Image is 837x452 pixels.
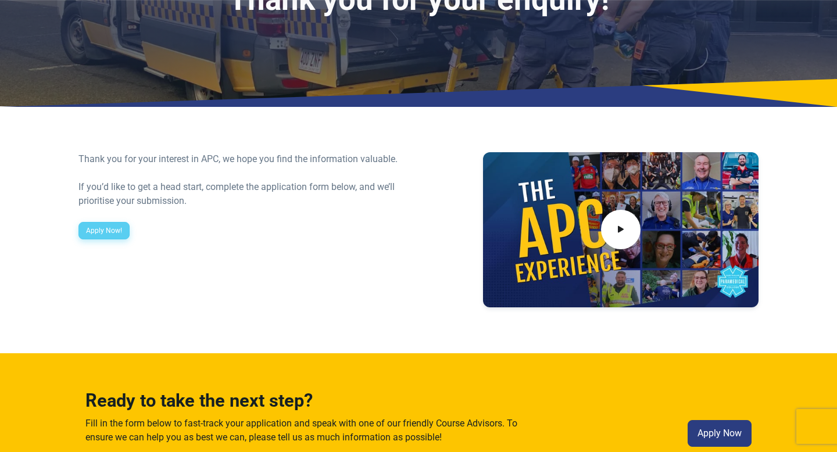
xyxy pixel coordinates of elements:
a: Apply Now [688,420,752,447]
div: If you’d like to get a head start, complete the application form below, and we’ll prioritise your... [78,180,412,208]
p: Fill in the form below to fast-track your application and speak with one of our friendly Course A... [85,417,525,444]
h3: Ready to take the next step? [85,390,525,412]
a: Apply Now! [78,222,130,239]
div: Thank you for your interest in APC, we hope you find the information valuable. [78,152,412,166]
